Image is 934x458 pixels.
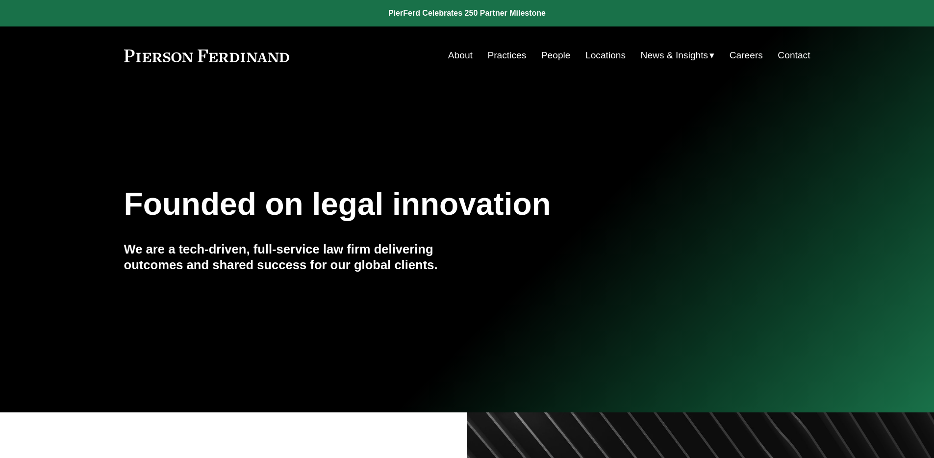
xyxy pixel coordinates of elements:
a: About [448,46,473,65]
span: News & Insights [641,47,708,64]
a: Locations [585,46,626,65]
a: folder dropdown [641,46,715,65]
h4: We are a tech-driven, full-service law firm delivering outcomes and shared success for our global... [124,241,467,273]
a: Contact [778,46,810,65]
a: People [541,46,571,65]
a: Practices [487,46,526,65]
h1: Founded on legal innovation [124,186,696,222]
a: Careers [730,46,763,65]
